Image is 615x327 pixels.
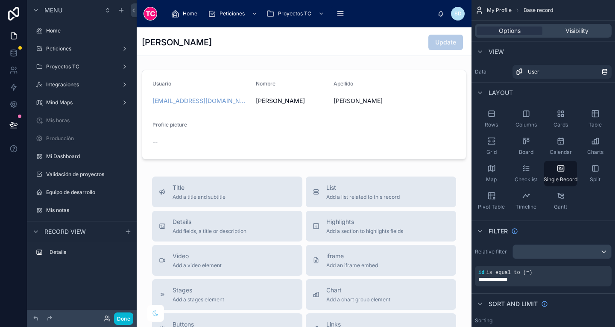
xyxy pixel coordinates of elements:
span: Home [183,10,197,17]
span: Base record [524,7,553,14]
a: Peticiones [32,42,132,56]
span: Layout [489,88,513,97]
a: Proyectos TC [32,60,132,74]
span: View [489,47,504,56]
span: Calendar [550,149,572,156]
a: User [512,65,612,79]
label: Equipo de desarrollo [46,189,130,196]
button: Board [510,133,542,159]
a: Peticiones [205,6,262,21]
label: Integraciones [46,81,118,88]
h1: [PERSON_NAME] [142,36,212,48]
button: Charts [579,133,612,159]
div: scrollable content [164,4,437,23]
span: Options [499,27,521,35]
span: Peticiones [220,10,245,17]
a: Mis notas [32,203,132,217]
label: Validación de proyectos [46,171,130,178]
span: Single Record [544,176,577,183]
span: Pivot Table [478,203,505,210]
label: Peticiones [46,45,118,52]
label: Proyectos TC [46,63,118,70]
button: Checklist [510,161,542,186]
span: SD [454,10,462,17]
span: Rows [485,121,498,128]
span: Proyectos TC [278,10,311,17]
a: Equipo de desarrollo [32,186,132,199]
a: Home [168,6,203,21]
label: Producción [46,135,130,142]
a: Proyectos TC [264,6,328,21]
span: Timeline [515,203,536,210]
img: App logo [143,7,157,21]
button: Done [114,312,133,325]
span: Sort And Limit [489,300,538,308]
label: Home [46,27,130,34]
button: Rows [475,106,508,132]
button: Cards [544,106,577,132]
button: Pivot Table [475,188,508,214]
span: Split [590,176,600,183]
span: Columns [515,121,537,128]
span: Charts [587,149,603,156]
span: Table [589,121,602,128]
span: Record view [44,227,86,236]
label: Mi Dashboard [46,153,130,160]
button: Columns [510,106,542,132]
span: My Profile [487,7,512,14]
button: Single Record [544,161,577,186]
button: Map [475,161,508,186]
span: is equal to (=) [486,270,532,276]
span: Gantt [554,203,567,210]
label: Mind Maps [46,99,118,106]
span: Board [519,149,533,156]
span: User [528,68,539,75]
button: Table [579,106,612,132]
label: Relative filter [475,248,509,255]
button: Gantt [544,188,577,214]
label: Mis notas [46,207,130,214]
div: scrollable content [27,242,137,268]
span: Cards [553,121,568,128]
button: Calendar [544,133,577,159]
button: Grid [475,133,508,159]
button: Split [579,161,612,186]
span: Menu [44,6,62,15]
span: Checklist [515,176,537,183]
span: Map [486,176,497,183]
a: Mind Maps [32,96,132,109]
a: Mi Dashboard [32,150,132,163]
a: Home [32,24,132,38]
span: Grid [486,149,497,156]
button: Timeline [510,188,542,214]
span: id [478,270,484,276]
a: Validación de proyectos [32,168,132,181]
label: Mis horas [46,117,130,124]
a: Producción [32,132,132,145]
label: Details [50,249,128,256]
span: Visibility [565,27,589,35]
a: Mis horas [32,114,132,127]
span: Filter [489,227,508,236]
a: Integraciones [32,78,132,91]
label: Data [475,68,509,75]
